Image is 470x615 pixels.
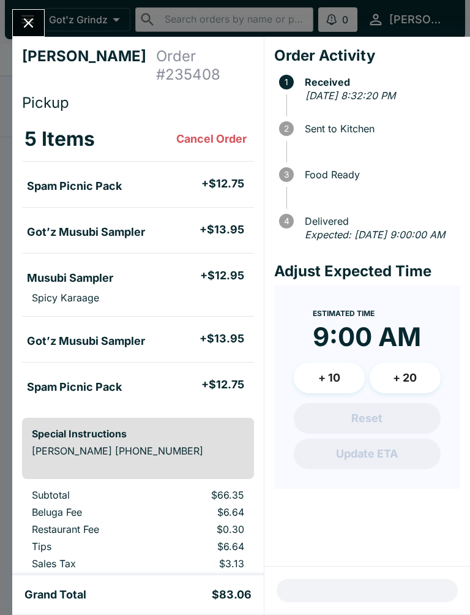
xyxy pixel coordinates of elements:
button: + 10 [294,363,365,393]
em: [DATE] 8:32:20 PM [305,89,395,102]
h5: + $12.75 [201,176,244,191]
text: 1 [285,77,288,87]
p: Spicy Karaage [32,292,99,304]
span: Food Ready [299,169,460,180]
h5: Got’z Musubi Sampler [27,225,145,240]
p: Restaurant Fee [32,523,143,535]
table: orders table [22,117,254,408]
h5: Got’z Musubi Sampler [27,334,145,349]
h6: Special Instructions [32,428,244,440]
text: 3 [284,170,289,179]
h5: + $12.95 [200,268,244,283]
h5: Spam Picnic Pack [27,380,122,394]
h4: [PERSON_NAME] [22,47,156,84]
p: $6.64 [162,540,244,553]
p: [PERSON_NAME] [PHONE_NUMBER] [32,445,244,457]
h5: Spam Picnic Pack [27,179,122,194]
p: $0.30 [162,523,244,535]
p: Beluga Fee [32,506,143,518]
h3: 5 Items [24,127,95,151]
p: $3.13 [162,557,244,570]
h5: Grand Total [24,587,86,602]
button: Close [13,10,44,36]
span: Pickup [22,94,69,111]
span: Sent to Kitchen [299,123,460,134]
h5: Musubi Sampler [27,271,113,285]
h4: Order # 235408 [156,47,254,84]
table: orders table [22,489,254,575]
h5: + $13.95 [200,222,244,237]
p: $6.64 [162,506,244,518]
h5: + $13.95 [200,331,244,346]
button: + 20 [370,363,441,393]
em: Expected: [DATE] 9:00:00 AM [305,228,445,241]
span: Delivered [299,216,460,227]
h4: Order Activity [274,47,460,65]
span: Estimated Time [313,309,375,318]
p: $66.35 [162,489,244,501]
p: Tips [32,540,143,553]
h5: + $12.75 [201,377,244,392]
text: 2 [284,124,289,134]
text: 4 [283,216,289,226]
button: Cancel Order [171,127,252,151]
time: 9:00 AM [313,321,421,353]
span: Received [299,77,460,88]
h5: $83.06 [212,587,252,602]
h4: Adjust Expected Time [274,262,460,281]
p: Subtotal [32,489,143,501]
p: Sales Tax [32,557,143,570]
